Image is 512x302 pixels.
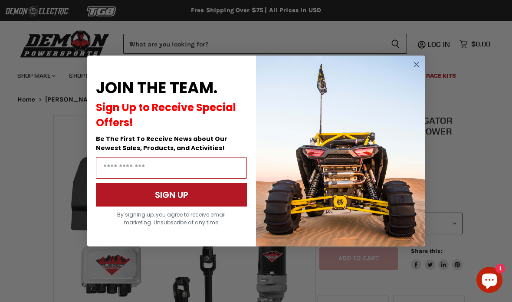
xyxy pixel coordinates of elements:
input: Email Address [96,157,247,179]
span: Be The First To Receive News about Our Newest Sales, Products, and Activities! [96,135,227,152]
span: By signing up, you agree to receive email marketing. Unsubscribe at any time. [117,211,226,226]
button: Close dialog [411,59,422,70]
img: a9095488-b6e7-41ba-879d-588abfab540b.jpeg [256,56,425,246]
button: SIGN UP [96,183,247,207]
inbox-online-store-chat: Shopify online store chat [474,267,505,295]
span: JOIN THE TEAM. [96,77,217,99]
span: Sign Up to Receive Special Offers! [96,100,236,130]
